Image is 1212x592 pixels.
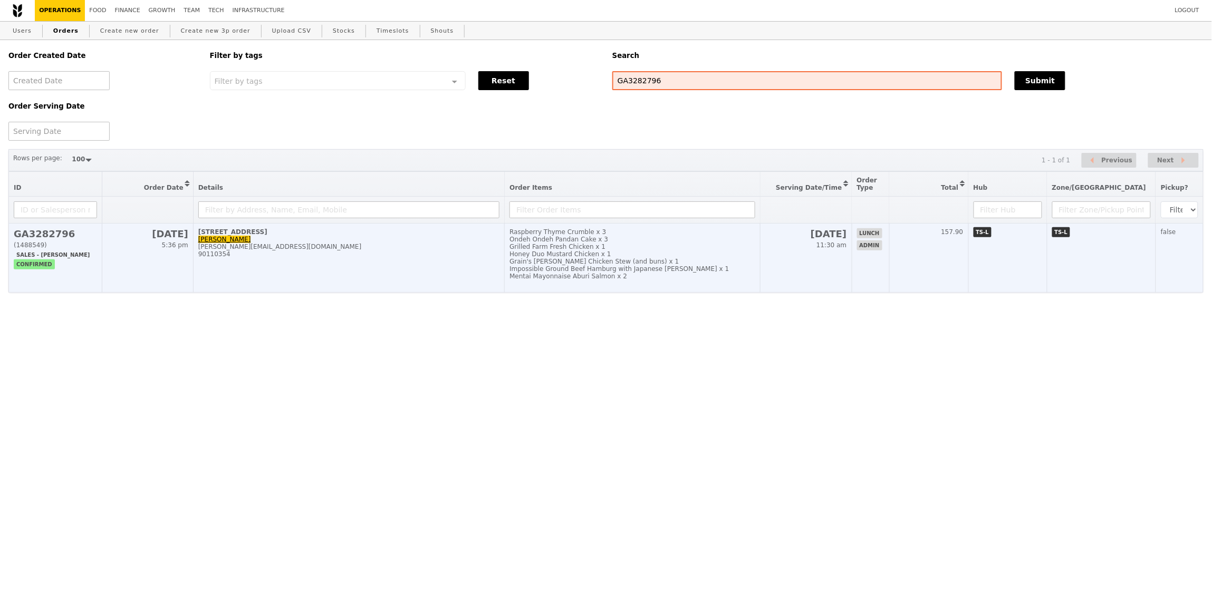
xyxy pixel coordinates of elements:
label: Rows per page: [13,153,62,163]
a: Upload CSV [268,22,315,41]
img: Grain logo [13,4,22,17]
span: Hub [974,184,988,191]
span: Details [198,184,223,191]
h5: Search [612,52,1204,60]
span: Pickup? [1161,184,1188,191]
h5: Order Created Date [8,52,197,60]
h2: [DATE] [107,228,188,239]
div: Honey Duo Mustard Chicken x 1 [509,250,755,258]
span: TS-L [974,227,992,237]
h2: [DATE] [765,228,847,239]
span: Order Items [509,184,552,191]
span: 157.90 [941,228,964,236]
span: TS-L [1052,227,1071,237]
span: admin [857,240,882,250]
input: ID or Salesperson name [14,201,97,218]
div: [PERSON_NAME][EMAIL_ADDRESS][DOMAIN_NAME] [198,243,500,250]
span: 11:30 am [816,241,847,249]
div: (1488549) [14,241,97,249]
span: ID [14,184,21,191]
input: Serving Date [8,122,110,141]
span: Order Type [857,177,878,191]
a: Create new 3p order [177,22,255,41]
span: Previous [1102,154,1133,167]
span: Next [1157,154,1174,167]
h2: GA3282796 [14,228,97,239]
div: Grain's [PERSON_NAME] Chicken Stew (and buns) x 1 [509,258,755,265]
input: Filter Order Items [509,201,755,218]
span: Filter by tags [215,76,263,85]
div: 1 - 1 of 1 [1042,157,1070,164]
input: Filter Hub [974,201,1042,218]
a: [PERSON_NAME] [198,236,251,243]
input: Search any field [612,71,1002,90]
h5: Filter by tags [210,52,600,60]
div: Ondeh Ondeh Pandan Cake x 3 [509,236,755,243]
span: confirmed [14,259,55,269]
div: Impossible Ground Beef Hamburg with Japanese [PERSON_NAME] x 1 [509,265,755,273]
input: Created Date [8,71,110,90]
button: Next [1148,153,1199,168]
span: lunch [857,228,882,238]
div: 90110354 [198,250,500,258]
span: Sales - [PERSON_NAME] [14,250,92,260]
h5: Order Serving Date [8,102,197,110]
a: Create new order [96,22,163,41]
a: Timeslots [372,22,413,41]
span: false [1161,228,1176,236]
div: Mentai Mayonnaise Aburi Salmon x 2 [509,273,755,280]
a: Shouts [427,22,458,41]
div: Grilled Farm Fresh Chicken x 1 [509,243,755,250]
a: Stocks [329,22,359,41]
button: Previous [1082,153,1137,168]
span: 5:36 pm [162,241,188,249]
button: Reset [478,71,529,90]
div: Raspberry Thyme Crumble x 3 [509,228,755,236]
input: Filter Zone/Pickup Point [1052,201,1151,218]
a: Users [8,22,36,41]
a: Orders [49,22,83,41]
span: Zone/[GEOGRAPHIC_DATA] [1052,184,1147,191]
button: Submit [1015,71,1065,90]
div: [STREET_ADDRESS] [198,228,500,236]
input: Filter by Address, Name, Email, Mobile [198,201,500,218]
